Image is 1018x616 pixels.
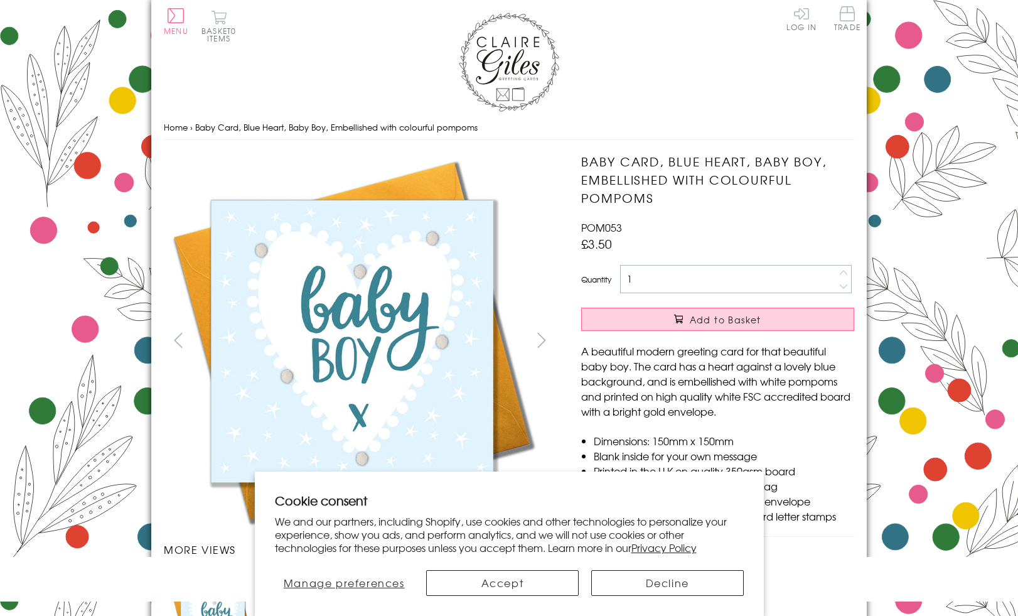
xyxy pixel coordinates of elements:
[201,10,236,42] button: Basket0 items
[164,115,854,141] nav: breadcrumbs
[275,570,414,596] button: Manage preferences
[275,492,744,509] h2: Cookie consent
[275,515,744,554] p: We and our partners, including Shopify, use cookies and other technologies to personalize your ex...
[164,153,540,529] img: Baby Card, Blue Heart, Baby Boy, Embellished with colourful pompoms
[834,6,860,33] a: Trade
[591,570,744,596] button: Decline
[581,153,854,207] h1: Baby Card, Blue Heart, Baby Boy, Embellished with colourful pompoms
[190,121,193,133] span: ›
[164,25,188,36] span: Menu
[426,570,579,596] button: Accept
[164,121,188,133] a: Home
[581,308,854,331] button: Add to Basket
[207,25,236,44] span: 0 items
[528,326,556,354] button: next
[834,6,860,31] span: Trade
[556,153,933,529] img: Baby Card, Blue Heart, Baby Boy, Embellished with colourful pompoms
[594,448,854,463] li: Blank inside for your own message
[631,540,697,555] a: Privacy Policy
[581,343,854,419] p: A beautiful modern greeting card for that beautiful baby boy. The card has a heart against a love...
[581,235,612,252] span: £3.50
[459,13,559,112] img: Claire Giles Greetings Cards
[164,8,188,35] button: Menu
[195,121,478,133] span: Baby Card, Blue Heart, Baby Boy, Embellished with colourful pompoms
[164,542,556,557] h3: More views
[594,463,854,478] li: Printed in the U.K on quality 350gsm board
[581,274,611,285] label: Quantity
[690,313,761,326] span: Add to Basket
[284,575,405,590] span: Manage preferences
[786,6,817,31] a: Log In
[164,326,192,354] button: prev
[581,220,622,235] span: POM053
[594,433,854,448] li: Dimensions: 150mm x 150mm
